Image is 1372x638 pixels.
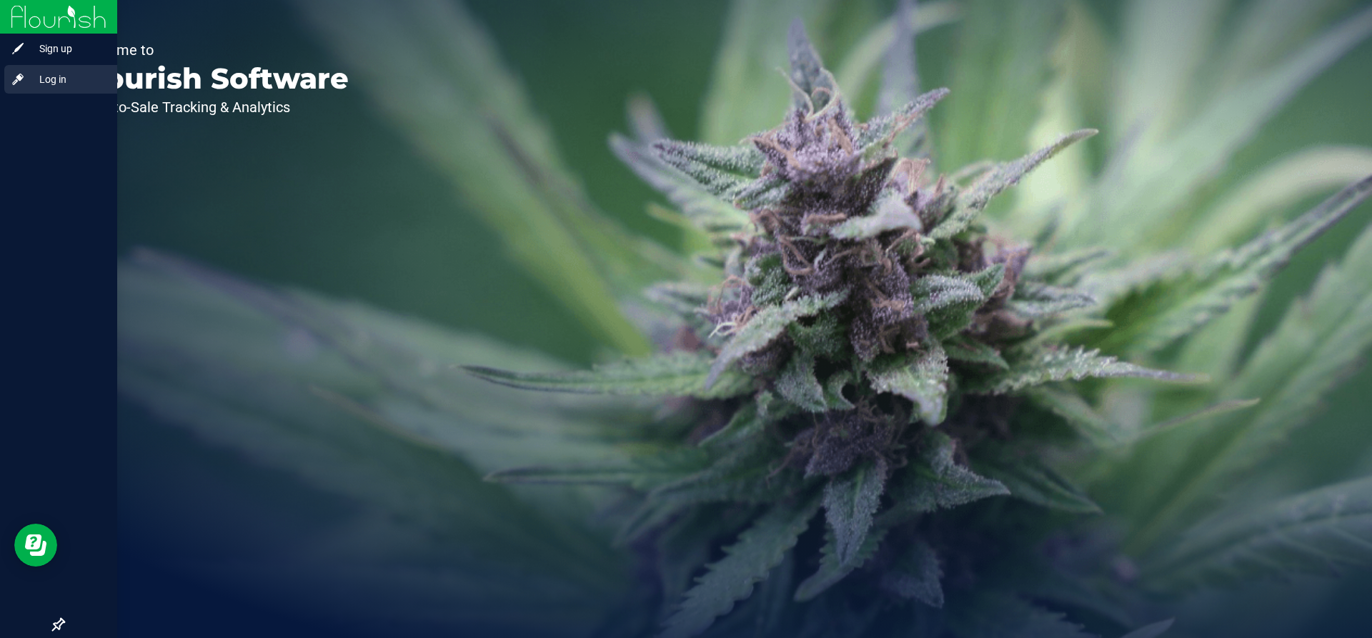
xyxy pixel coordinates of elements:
[25,40,111,57] span: Sign up
[11,41,25,56] inline-svg: Sign up
[77,43,349,57] p: Welcome to
[77,100,349,114] p: Seed-to-Sale Tracking & Analytics
[14,524,57,567] iframe: Resource center
[77,64,349,93] p: Flourish Software
[11,72,25,86] inline-svg: Log in
[25,71,111,88] span: Log in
